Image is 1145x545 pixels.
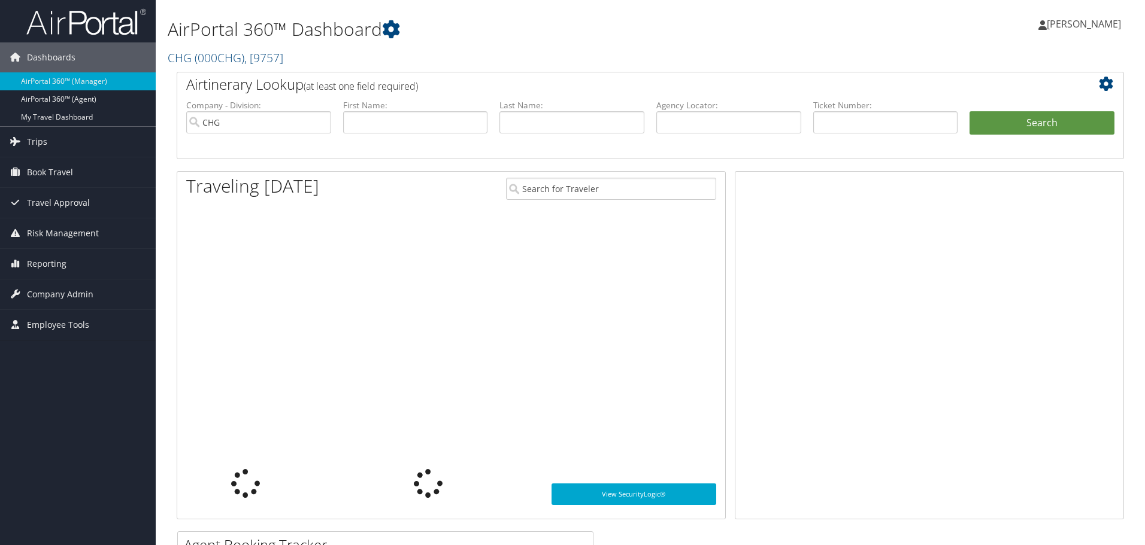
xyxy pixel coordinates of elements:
span: Book Travel [27,157,73,187]
label: First Name: [343,99,488,111]
label: Company - Division: [186,99,331,111]
img: airportal-logo.png [26,8,146,36]
span: Employee Tools [27,310,89,340]
label: Last Name: [499,99,644,111]
span: [PERSON_NAME] [1047,17,1121,31]
a: [PERSON_NAME] [1038,6,1133,42]
span: Reporting [27,249,66,279]
button: Search [970,111,1114,135]
label: Agency Locator: [656,99,801,111]
span: Travel Approval [27,188,90,218]
h2: Airtinerary Lookup [186,74,1035,95]
h1: Traveling [DATE] [186,173,319,199]
a: CHG [168,50,283,66]
span: (at least one field required) [304,80,418,93]
label: Ticket Number: [813,99,958,111]
a: View SecurityLogic® [552,483,716,505]
span: , [ 9757 ] [244,50,283,66]
span: ( 000CHG ) [195,50,244,66]
h1: AirPortal 360™ Dashboard [168,17,811,42]
span: Risk Management [27,218,99,248]
span: Trips [27,127,47,157]
input: Search for Traveler [506,178,716,200]
span: Company Admin [27,279,93,309]
span: Dashboards [27,42,75,72]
